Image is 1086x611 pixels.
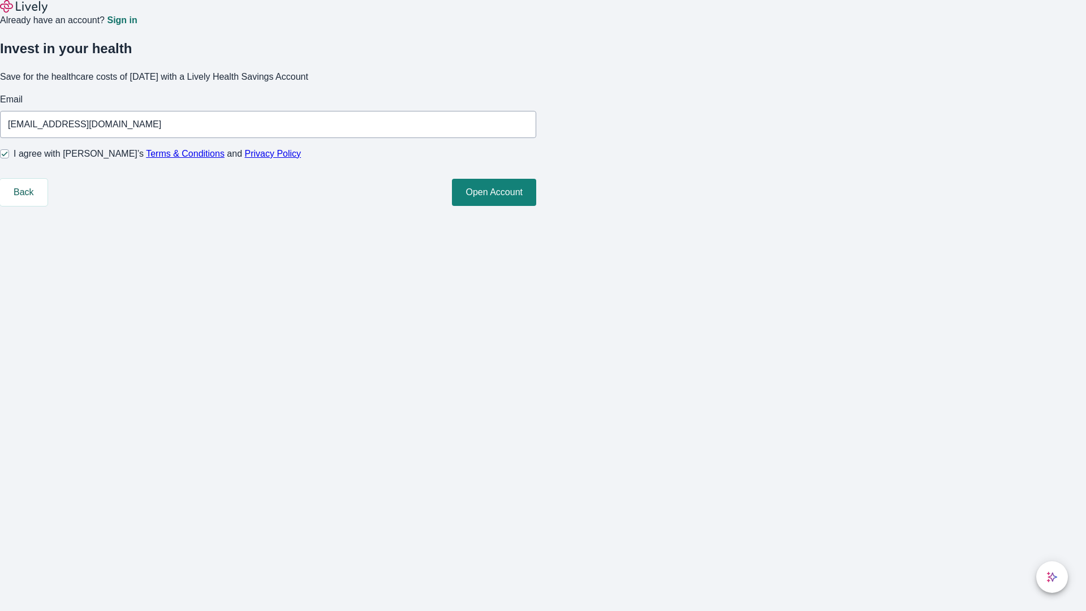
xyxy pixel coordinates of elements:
span: I agree with [PERSON_NAME]’s and [14,147,301,161]
button: Open Account [452,179,536,206]
a: Terms & Conditions [146,149,225,158]
a: Sign in [107,16,137,25]
a: Privacy Policy [245,149,301,158]
button: chat [1036,561,1068,593]
svg: Lively AI Assistant [1046,571,1058,583]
